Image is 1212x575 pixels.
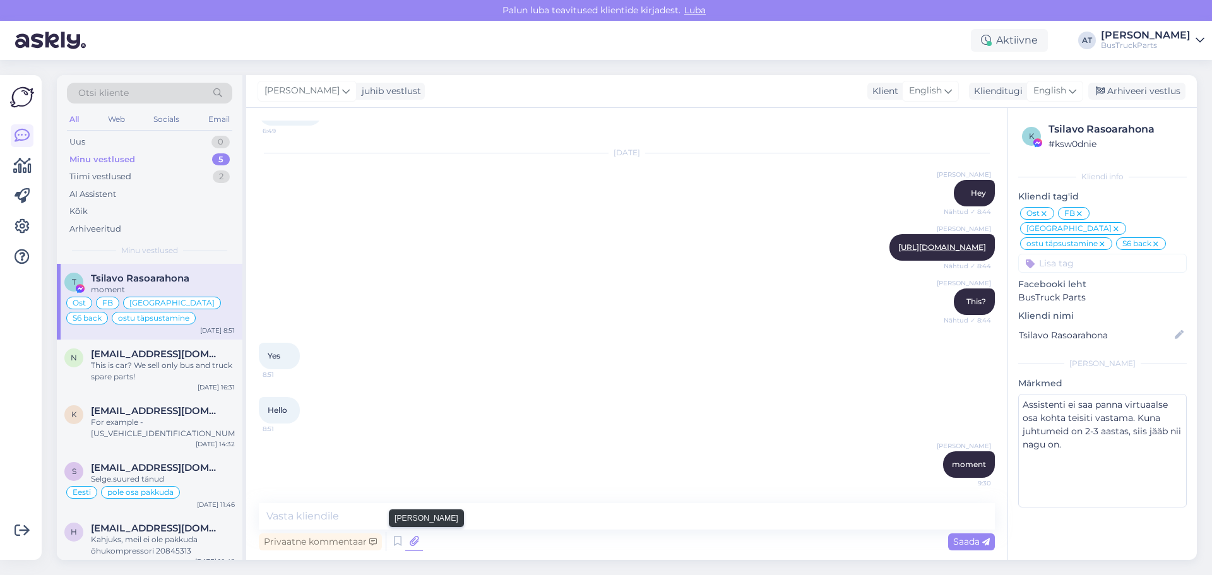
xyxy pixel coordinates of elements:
span: 8:51 [263,424,310,434]
span: ostu täpsustamine [118,314,189,322]
div: Tsilavo Rasoarahona [1049,122,1183,137]
span: English [909,84,942,98]
span: Ost [1026,210,1040,217]
div: juhib vestlust [357,85,421,98]
div: Email [206,111,232,127]
div: Arhiveeri vestlus [1088,83,1185,100]
div: For example - [US_VEHICLE_IDENTIFICATION_NUMBER] [91,417,235,439]
p: Facebooki leht [1018,278,1187,291]
span: Hey [971,188,986,198]
div: Uus [69,136,85,148]
span: FB [1064,210,1075,217]
span: S6 back [1122,240,1151,247]
div: Minu vestlused [69,153,135,166]
div: 2 [213,170,230,183]
div: AI Assistent [69,188,116,201]
div: Arhiveeritud [69,223,121,235]
span: Nähtud ✓ 8:44 [944,207,991,216]
span: moment [952,459,986,469]
div: Privaatne kommentaar [259,533,382,550]
span: Ost [73,299,86,307]
span: ostu täpsustamine [1026,240,1098,247]
span: Saada [953,536,990,547]
span: [PERSON_NAME] [937,278,991,288]
span: Otsi kliente [78,86,129,100]
p: BusTruck Parts [1018,291,1187,304]
textarea: Assistenti ei saa panna virtuaalse osa kohta teisiti vastama. Kuna juhtumeid on 2-3 aastas, siis ... [1018,394,1187,507]
div: Kliendi info [1018,171,1187,182]
span: Luba [680,4,710,16]
div: This is car? We sell only bus and truck spare parts! [91,360,235,382]
p: Kliendi tag'id [1018,190,1187,203]
span: 6:49 [263,126,310,136]
span: English [1033,84,1066,98]
span: hakkest@gmail.com [91,523,222,534]
div: [DATE] 16:31 [198,382,235,392]
span: T [72,277,76,287]
span: h [71,527,77,536]
span: sarapuujanno@gmail.com [91,462,222,473]
div: [PERSON_NAME] [1018,358,1187,369]
div: Klient [867,85,898,98]
span: Hello [268,405,287,415]
span: pole osa pakkuda [107,489,174,496]
span: This? [966,297,986,306]
span: k [71,410,77,419]
div: [DATE] 11:46 [197,500,235,509]
a: [URL][DOMAIN_NAME] [898,242,986,252]
div: [PERSON_NAME] [1101,30,1191,40]
img: Askly Logo [10,85,34,109]
div: 0 [211,136,230,148]
div: 5 [212,153,230,166]
div: moment [91,284,235,295]
div: Web [105,111,128,127]
span: 8:51 [263,370,310,379]
span: n [71,353,77,362]
div: # ksw0dnie [1049,137,1183,151]
div: [DATE] 8:51 [200,326,235,335]
span: [GEOGRAPHIC_DATA] [1026,225,1112,232]
div: All [67,111,81,127]
input: Lisa nimi [1019,328,1172,342]
a: [PERSON_NAME]BusTruckParts [1101,30,1204,50]
div: Selge.suured tänud [91,473,235,485]
div: [DATE] 10:49 [195,557,235,566]
span: 9:30 [944,478,991,488]
p: Kliendi nimi [1018,309,1187,323]
span: [PERSON_NAME] [937,170,991,179]
span: [PERSON_NAME] [937,224,991,234]
div: Aktiivne [971,29,1048,52]
small: [PERSON_NAME] [395,513,458,524]
div: BusTruckParts [1101,40,1191,50]
div: [DATE] [259,147,995,158]
span: [GEOGRAPHIC_DATA] [129,299,215,307]
div: Tiimi vestlused [69,170,131,183]
span: nrawling6@gmail.com [91,348,222,360]
span: k [1029,131,1035,141]
div: Kõik [69,205,88,218]
span: Nähtud ✓ 8:44 [944,316,991,325]
input: Lisa tag [1018,254,1187,273]
span: Tsilavo Rasoarahona [91,273,189,284]
span: Yes [268,351,280,360]
span: [PERSON_NAME] [937,441,991,451]
p: Märkmed [1018,377,1187,390]
div: AT [1078,32,1096,49]
span: S6 back [73,314,102,322]
span: Minu vestlused [121,245,178,256]
div: Kahjuks, meil ei ole pakkuda õhukompressori 20845313 [91,534,235,557]
span: s [72,466,76,476]
span: Nähtud ✓ 8:44 [944,261,991,271]
span: Eesti [73,489,91,496]
span: kalle.henrik.jokinen@gmail.com [91,405,222,417]
div: Klienditugi [969,85,1023,98]
span: FB [102,299,113,307]
div: Socials [151,111,182,127]
span: [PERSON_NAME] [264,84,340,98]
div: [DATE] 14:32 [196,439,235,449]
